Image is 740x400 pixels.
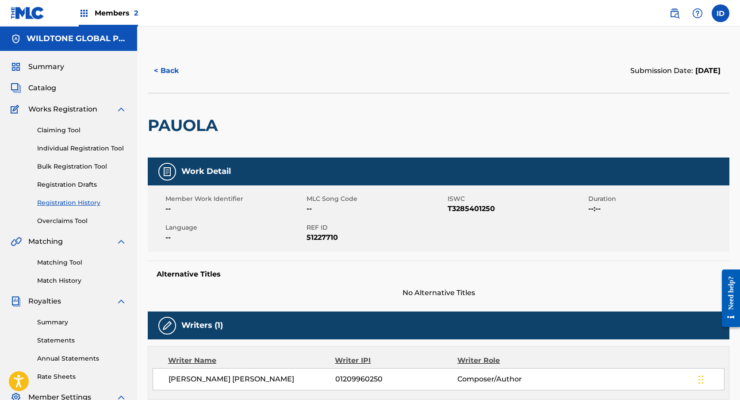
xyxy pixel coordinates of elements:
span: ISWC [448,194,587,204]
img: Works Registration [11,104,22,115]
span: 2 [134,9,138,17]
div: Writer IPI [335,355,457,366]
div: Writer Name [168,355,335,366]
span: Royalties [28,296,61,307]
a: Claiming Tool [37,126,127,135]
img: Top Rightsholders [79,8,89,19]
a: Matching Tool [37,258,127,267]
span: MLC Song Code [307,194,445,204]
span: No Alternative Titles [148,288,729,298]
a: Individual Registration Tool [37,144,127,153]
span: 01209960250 [335,374,457,385]
a: Summary [37,318,127,327]
div: User Menu [712,4,729,22]
img: Work Detail [162,166,173,177]
img: Summary [11,62,21,72]
div: Help [689,4,706,22]
h5: WILDTONE GLOBAL PUBLISHING [27,34,127,44]
button: < Back [148,60,201,82]
h5: Work Detail [181,166,231,177]
span: --:-- [588,204,727,214]
img: Matching [11,236,22,247]
img: MLC Logo [11,7,45,19]
span: Members [95,8,138,18]
span: Catalog [28,83,56,93]
h5: Writers (1) [181,320,223,331]
span: Works Registration [28,104,97,115]
img: help [692,8,703,19]
span: T3285401250 [448,204,587,214]
a: Annual Statements [37,354,127,363]
div: Submission Date: [630,65,721,76]
a: Bulk Registration Tool [37,162,127,171]
span: Member Work Identifier [165,194,304,204]
span: -- [165,232,304,243]
a: Registration Drafts [37,180,127,189]
a: Rate Sheets [37,372,127,381]
span: [PERSON_NAME] [PERSON_NAME] [169,374,335,385]
span: REF ID [307,223,445,232]
img: expand [116,296,127,307]
span: 51227710 [307,232,445,243]
span: [DATE] [693,66,721,75]
span: -- [165,204,304,214]
span: Matching [28,236,63,247]
div: Writer Role [457,355,569,366]
img: Writers [162,320,173,331]
a: SummarySummary [11,62,64,72]
img: Accounts [11,34,21,44]
span: -- [307,204,445,214]
div: Drag [698,366,704,393]
img: expand [116,104,127,115]
span: Duration [588,194,727,204]
img: Catalog [11,83,21,93]
iframe: Chat Widget [696,358,740,400]
h5: Alternative Titles [157,270,721,279]
a: Registration History [37,198,127,208]
img: expand [116,236,127,247]
span: Summary [28,62,64,72]
img: Royalties [11,296,21,307]
a: Match History [37,276,127,285]
a: CatalogCatalog [11,83,56,93]
span: Composer/Author [457,374,568,385]
img: search [669,8,680,19]
h2: PAUOLA [148,115,222,135]
iframe: Resource Center [715,263,740,334]
a: Public Search [666,4,683,22]
span: Language [165,223,304,232]
a: Statements [37,336,127,345]
a: Overclaims Tool [37,216,127,226]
